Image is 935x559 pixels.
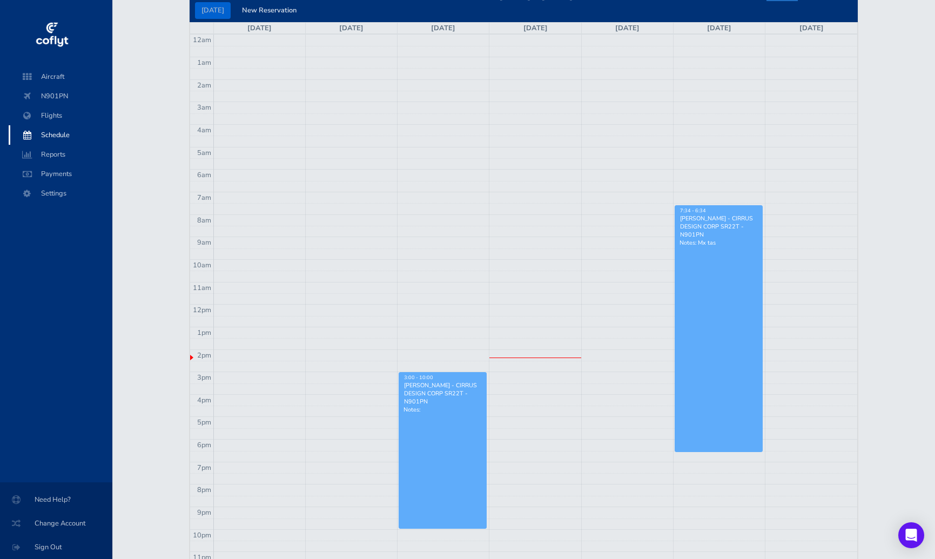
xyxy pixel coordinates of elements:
span: 10am [193,260,211,270]
span: 7pm [197,463,211,473]
span: Payments [19,164,102,184]
div: [PERSON_NAME] - CIRRUS DESIGN CORP SR22T - N901PN [680,214,758,239]
span: 4pm [197,395,211,405]
span: 12pm [193,305,211,315]
span: Flights [19,106,102,125]
span: 1pm [197,328,211,338]
div: Open Intercom Messenger [898,522,924,548]
div: [PERSON_NAME] - CIRRUS DESIGN CORP SR22T - N901PN [403,381,482,406]
span: Settings [19,184,102,203]
button: New Reservation [236,2,303,19]
span: Change Account [13,514,99,533]
span: 12am [193,35,211,45]
span: 7am [197,193,211,203]
span: 6am [197,170,211,180]
span: 3:00 - 10:00 [404,374,433,381]
span: 10pm [193,530,211,540]
span: 1am [197,58,211,68]
span: Schedule [19,125,102,145]
span: 3pm [197,373,211,382]
span: Sign Out [13,537,99,557]
span: 8pm [197,485,211,495]
a: [DATE] [247,23,272,33]
span: 2am [197,80,211,90]
span: Aircraft [19,67,102,86]
span: Need Help? [13,490,99,509]
a: [DATE] [431,23,455,33]
span: 2pm [197,351,211,360]
span: 11am [193,283,211,293]
span: N901PN [19,86,102,106]
button: [DATE] [195,2,231,19]
p: Notes: [403,406,482,414]
p: Notes: Mx tas [680,239,758,247]
img: coflyt logo [34,19,70,51]
span: 9am [197,238,211,247]
span: 9pm [197,508,211,517]
span: 8am [197,215,211,225]
span: 5am [197,148,211,158]
span: Reports [19,145,102,164]
a: [DATE] [339,23,364,33]
span: 5pm [197,417,211,427]
span: 3am [197,103,211,112]
a: [DATE] [615,23,640,33]
a: [DATE] [523,23,548,33]
a: [DATE] [799,23,824,33]
span: 7:34 - 6:34 [680,207,706,214]
span: 6pm [197,440,211,450]
a: [DATE] [707,23,731,33]
span: 4am [197,125,211,135]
